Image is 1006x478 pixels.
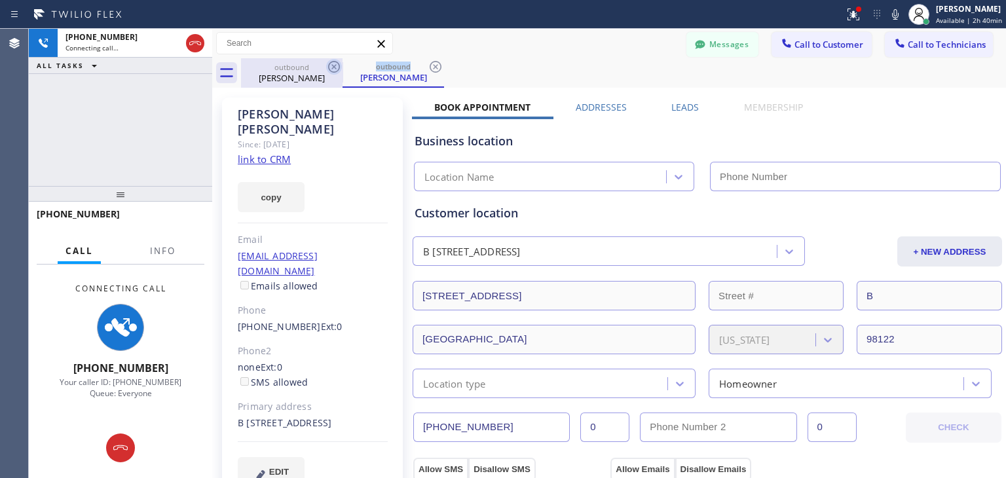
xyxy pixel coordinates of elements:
[75,283,166,294] span: Connecting Call
[238,344,388,359] div: Phone2
[240,377,249,386] input: SMS allowed
[710,162,1001,191] input: Phone Number
[65,245,93,257] span: Call
[709,281,844,310] input: Street #
[261,361,282,373] span: Ext: 0
[37,208,120,220] span: [PHONE_NUMBER]
[719,376,777,391] div: Homeowner
[424,170,494,185] div: Location Name
[885,32,993,57] button: Call to Technicians
[142,238,183,264] button: Info
[58,238,101,264] button: Call
[238,376,308,388] label: SMS allowed
[238,153,291,166] a: link to CRM
[242,58,341,88] div: Liz Lipps
[344,58,443,86] div: Liz Lipps
[423,376,486,391] div: Location type
[794,39,863,50] span: Call to Customer
[936,3,1002,14] div: [PERSON_NAME]
[73,361,168,375] span: [PHONE_NUMBER]
[321,320,343,333] span: Ext: 0
[423,244,521,259] div: B [STREET_ADDRESS]
[60,377,181,399] span: Your caller ID: [PHONE_NUMBER] Queue: Everyone
[897,236,1002,267] button: + NEW ADDRESS
[906,413,1001,443] button: CHECK
[772,32,872,57] button: Call to Customer
[413,413,570,442] input: Phone Number
[640,413,796,442] input: Phone Number 2
[936,16,1002,25] span: Available | 2h 40min
[242,72,341,84] div: [PERSON_NAME]
[580,413,629,442] input: Ext.
[344,62,443,71] div: outbound
[808,413,857,442] input: Ext. 2
[29,58,110,73] button: ALL TASKS
[413,281,696,310] input: Address
[240,281,249,289] input: Emails allowed
[238,280,318,292] label: Emails allowed
[106,433,135,462] button: Hang up
[238,137,388,152] div: Since: [DATE]
[886,5,904,24] button: Mute
[671,101,699,113] label: Leads
[908,39,986,50] span: Call to Technicians
[238,232,388,248] div: Email
[576,101,627,113] label: Addresses
[238,320,321,333] a: [PHONE_NUMBER]
[344,71,443,83] div: [PERSON_NAME]
[238,107,388,137] div: [PERSON_NAME] [PERSON_NAME]
[238,416,388,431] div: B [STREET_ADDRESS]
[186,34,204,52] button: Hang up
[238,182,305,212] button: copy
[217,33,392,54] input: Search
[150,245,176,257] span: Info
[269,467,289,477] span: EDIT
[744,101,803,113] label: Membership
[238,303,388,318] div: Phone
[413,325,696,354] input: City
[238,399,388,414] div: Primary address
[857,281,1002,310] input: Apt. #
[238,249,318,277] a: [EMAIL_ADDRESS][DOMAIN_NAME]
[238,360,388,390] div: none
[37,61,84,70] span: ALL TASKS
[65,43,119,52] span: Connecting call…
[65,31,138,43] span: [PHONE_NUMBER]
[434,101,531,113] label: Book Appointment
[415,204,1000,222] div: Customer location
[686,32,758,57] button: Messages
[857,325,1002,354] input: ZIP
[415,132,1000,150] div: Business location
[242,62,341,72] div: outbound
